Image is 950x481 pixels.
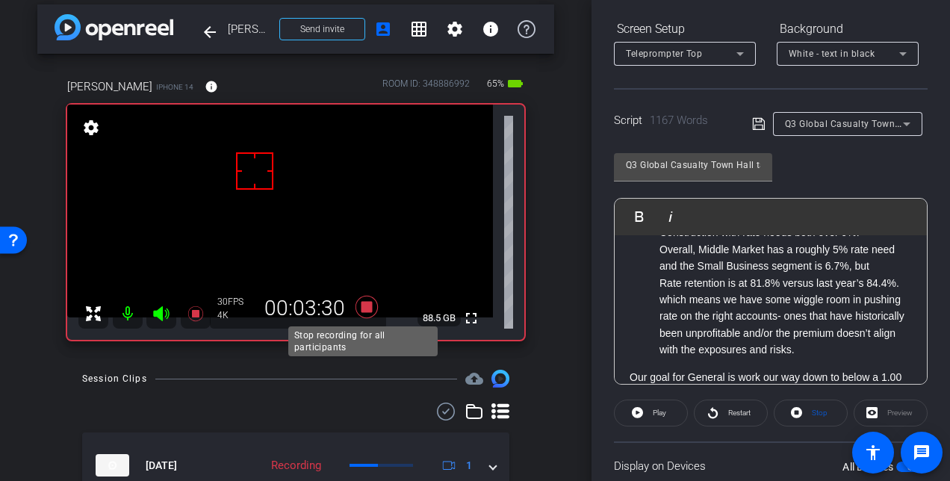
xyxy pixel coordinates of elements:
[913,444,931,462] mat-icon: message
[146,458,177,474] span: [DATE]
[82,371,147,386] div: Session Clips
[728,409,751,417] span: Restart
[465,370,483,388] mat-icon: cloud_upload
[205,80,218,93] mat-icon: info
[217,309,255,321] div: 4K
[55,14,173,40] img: app-logo
[864,444,882,462] mat-icon: accessibility
[228,297,243,307] span: FPS
[279,18,365,40] button: Send invite
[255,296,355,321] div: 00:03:30
[417,309,461,327] span: 88.5 GB
[300,23,344,35] span: Send invite
[465,370,483,388] span: Destinations for your clips
[382,77,470,99] div: ROOM ID: 348886992
[462,309,480,327] mat-icon: fullscreen
[614,400,688,426] button: Play
[659,241,912,275] p: Overall, Middle Market has a roughly 5% rate need and the Small Business segment is 6.7%, but
[228,14,270,44] span: [PERSON_NAME]
[485,72,506,96] span: 65%
[491,370,509,388] img: Session clips
[630,369,912,453] p: Our goal for General is work our way down to below a 1.00 combined ratio, and if we start small w...
[446,20,464,38] mat-icon: settings
[653,409,666,417] span: Play
[217,296,255,308] div: 30
[842,459,896,474] label: All Devices
[506,75,524,93] mat-icon: battery_std
[614,112,731,129] div: Script
[789,49,875,59] span: White - text in black
[626,156,760,174] input: Title
[288,326,438,356] div: Stop recording for all participants
[482,20,500,38] mat-icon: info
[374,20,392,38] mat-icon: account_box
[410,20,428,38] mat-icon: grid_on
[774,400,848,426] button: Stop
[659,275,912,359] p: Rate retention is at 81.8% versus last year’s 84.4%. which means we have some wiggle room in push...
[650,114,708,127] span: 1167 Words
[694,400,768,426] button: Restart
[67,78,152,95] span: [PERSON_NAME]
[201,23,219,41] mat-icon: arrow_back
[466,458,472,474] span: 1
[96,454,129,477] img: thumb-nail
[626,49,702,59] span: Teleprompter Top
[777,16,919,42] div: Background
[812,409,828,417] span: Stop
[264,457,329,474] div: Recording
[81,119,102,137] mat-icon: settings
[614,16,756,42] div: Screen Setup
[156,81,193,93] span: iPhone 14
